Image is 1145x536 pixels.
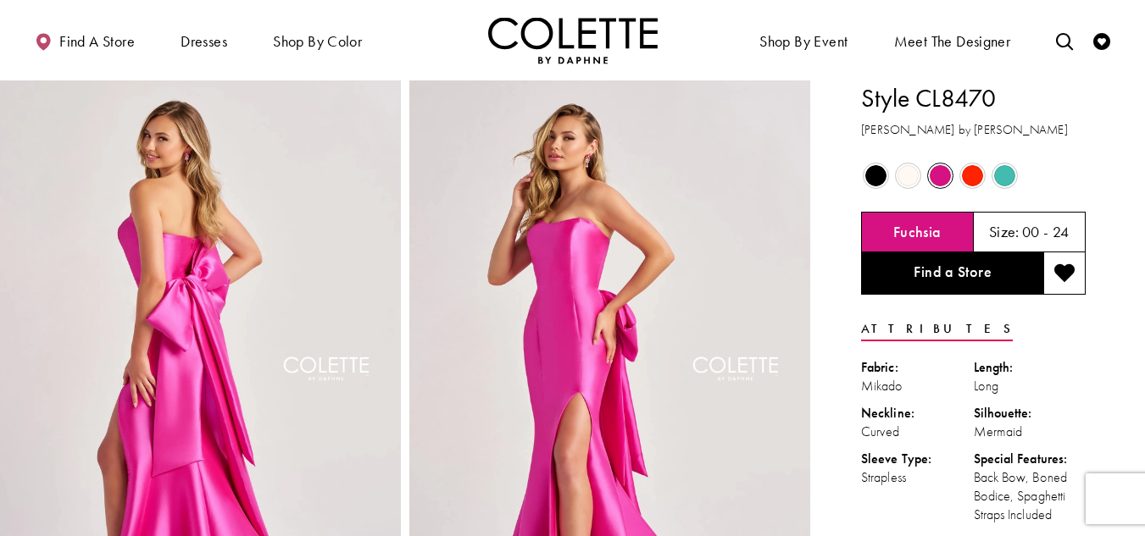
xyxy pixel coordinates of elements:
div: Silhouette: [974,404,1087,423]
div: Mikado [861,377,974,395]
div: Curved [861,423,974,441]
div: Diamond White [893,161,923,191]
span: Find a store [59,33,135,50]
h5: 00 - 24 [1022,224,1070,240]
a: Toggle search [1052,17,1077,64]
div: Mermaid [974,423,1087,441]
span: Meet the designer [894,33,1011,50]
div: Long [974,377,1087,395]
div: Sleeve Type: [861,450,974,468]
span: Shop By Event [759,33,848,50]
a: Meet the designer [890,17,1015,64]
h5: Chosen color [893,224,942,240]
div: Product color controls state depends on size chosen [861,160,1086,192]
span: Size: [989,222,1020,241]
div: Back Bow, Boned Bodice, Spaghetti Straps Included [974,468,1087,524]
div: Fuchsia [925,161,955,191]
a: Attributes [861,317,1013,341]
span: Shop By Event [755,17,852,64]
div: Black [861,161,891,191]
div: Special Features: [974,450,1087,468]
a: Find a store [31,17,139,64]
h1: Style CL8470 [861,80,1086,116]
a: Find a Store [861,252,1043,295]
span: Shop by color [273,33,362,50]
div: Turquoise [990,161,1020,191]
span: Dresses [181,33,227,50]
div: Strapless [861,468,974,487]
a: Visit Home Page [488,17,658,64]
h3: [PERSON_NAME] by [PERSON_NAME] [861,120,1086,140]
div: Length: [974,358,1087,377]
span: Dresses [176,17,231,64]
img: Colette by Daphne [488,17,658,64]
div: Neckline: [861,404,974,423]
a: Check Wishlist [1089,17,1114,64]
span: Shop by color [269,17,366,64]
div: Scarlet [958,161,987,191]
button: Add to wishlist [1043,252,1086,295]
div: Fabric: [861,358,974,377]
